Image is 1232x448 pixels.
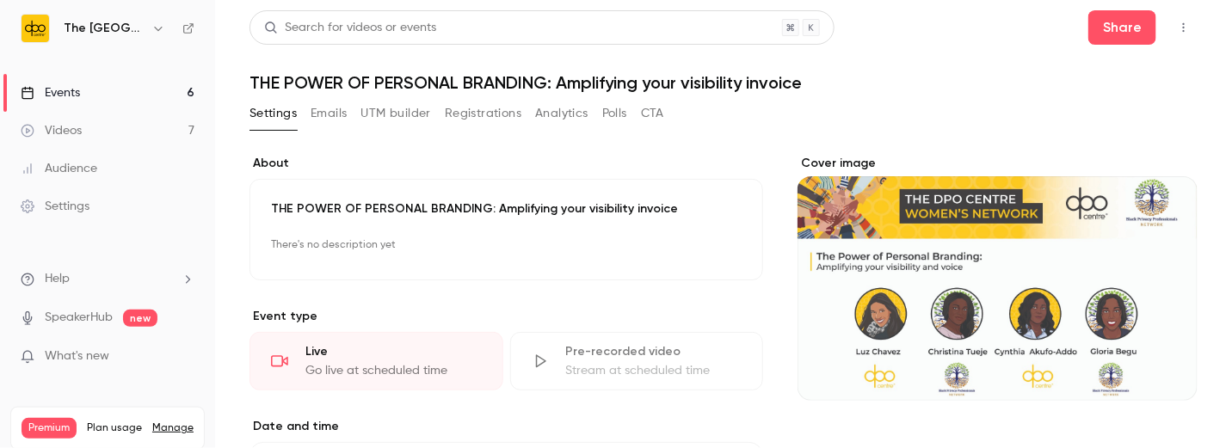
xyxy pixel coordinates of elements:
h1: THE POWER OF PERSONAL BRANDING: Amplifying your visibility invoice [249,72,1198,93]
p: There's no description yet [271,231,742,259]
span: new [123,310,157,327]
div: Audience [21,160,97,177]
a: Manage [152,421,194,435]
label: Cover image [798,155,1198,172]
p: Event type [249,308,763,325]
label: Date and time [249,418,763,435]
div: Search for videos or events [264,19,436,37]
div: Videos [21,122,82,139]
span: Plan usage [87,421,142,435]
div: Go live at scheduled time [305,362,482,379]
iframe: Noticeable Trigger [174,349,194,365]
span: Premium [22,418,77,439]
h6: The [GEOGRAPHIC_DATA] [64,20,145,37]
a: SpeakerHub [45,309,113,327]
div: Pre-recorded video [566,343,742,360]
button: Share [1088,10,1156,45]
div: Stream at scheduled time [566,362,742,379]
div: LiveGo live at scheduled time [249,332,503,390]
img: The DPO Centre [22,15,49,42]
p: THE POWER OF PERSONAL BRANDING: Amplifying your visibility invoice [271,200,742,218]
label: About [249,155,763,172]
div: Events [21,84,80,101]
div: Live [305,343,482,360]
button: Analytics [535,100,588,127]
div: Pre-recorded videoStream at scheduled time [510,332,764,390]
button: UTM builder [361,100,431,127]
section: Cover image [798,155,1198,401]
li: help-dropdown-opener [21,270,194,288]
div: Settings [21,198,89,215]
button: Polls [602,100,627,127]
button: Settings [249,100,297,127]
span: What's new [45,347,109,365]
button: Emails [311,100,347,127]
button: Registrations [445,100,521,127]
span: Help [45,270,70,288]
button: CTA [641,100,664,127]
